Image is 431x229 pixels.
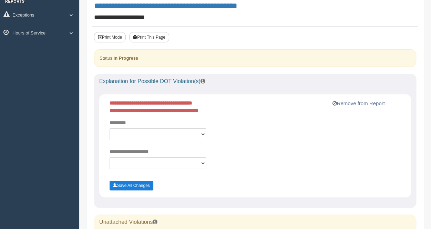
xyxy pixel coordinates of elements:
strong: In Progress [113,56,138,61]
button: Print This Page [129,32,169,42]
button: Save [110,181,153,190]
div: Status: [94,49,416,67]
button: Remove from Report [330,99,387,108]
div: Explanation for Possible DOT Violation(s) [94,74,416,89]
button: Print Mode [94,32,126,42]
